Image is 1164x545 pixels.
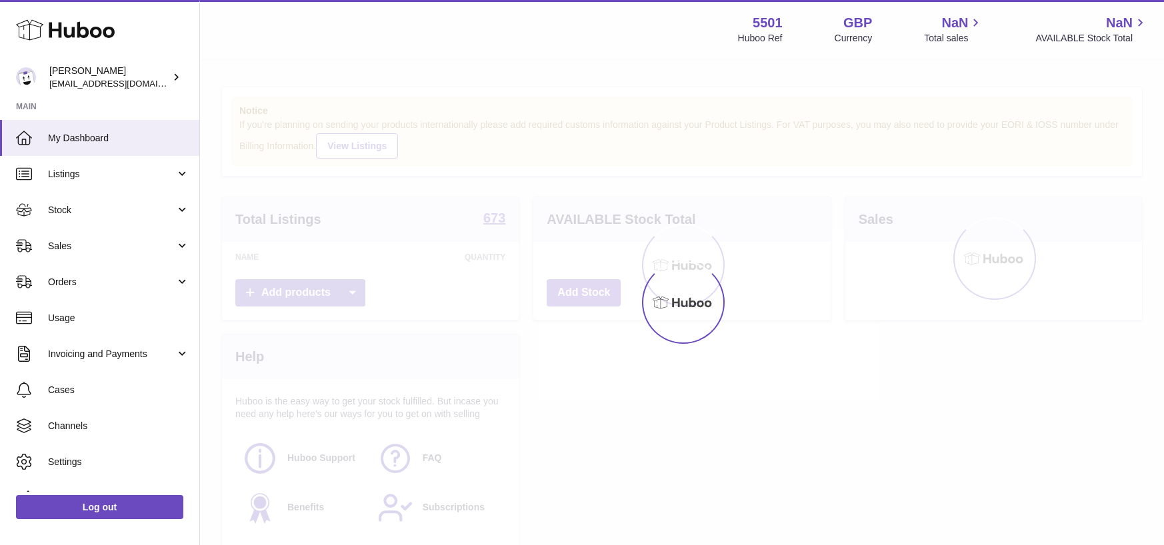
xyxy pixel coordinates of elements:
span: Stock [48,204,175,217]
div: Currency [835,32,873,45]
span: My Dashboard [48,132,189,145]
span: Usage [48,312,189,324]
span: [EMAIL_ADDRESS][DOMAIN_NAME] [49,78,196,89]
span: NaN [941,14,968,32]
span: Cases [48,384,189,396]
a: NaN AVAILABLE Stock Total [1035,14,1148,45]
div: Huboo Ref [738,32,783,45]
strong: GBP [843,14,872,32]
span: Sales [48,240,175,253]
div: [PERSON_NAME] [49,65,169,90]
span: Listings [48,168,175,181]
span: Channels [48,420,189,432]
span: Returns [48,492,189,504]
span: Total sales [924,32,983,45]
span: NaN [1106,14,1133,32]
span: Orders [48,276,175,288]
span: Invoicing and Payments [48,348,175,360]
a: NaN Total sales [924,14,983,45]
span: Settings [48,456,189,468]
span: AVAILABLE Stock Total [1035,32,1148,45]
a: Log out [16,495,183,519]
img: internalAdmin-5501@internal.huboo.com [16,67,36,87]
strong: 5501 [753,14,783,32]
